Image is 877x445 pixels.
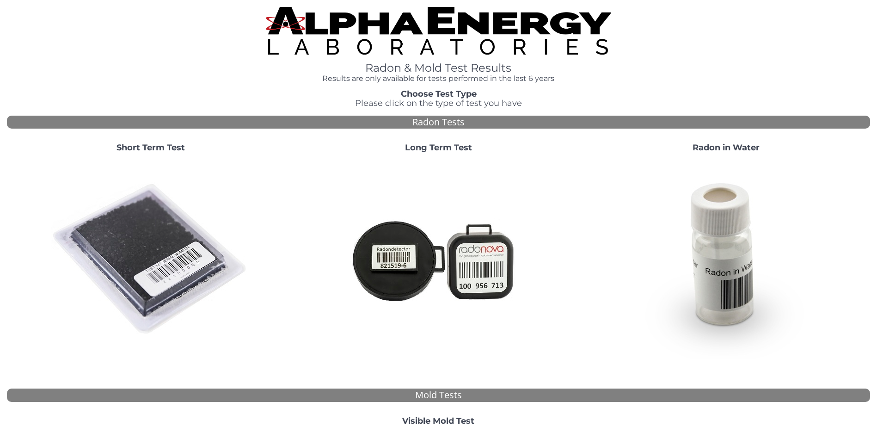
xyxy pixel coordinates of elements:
[693,142,760,153] strong: Radon in Water
[7,389,870,402] div: Mold Tests
[51,160,250,359] img: ShortTerm.jpg
[266,7,611,55] img: TightCrop.jpg
[266,74,611,83] h4: Results are only available for tests performed in the last 6 years
[339,160,538,359] img: Radtrak2vsRadtrak3.jpg
[355,98,522,108] span: Please click on the type of test you have
[627,160,826,359] img: RadoninWater.jpg
[117,142,185,153] strong: Short Term Test
[7,116,870,129] div: Radon Tests
[405,142,472,153] strong: Long Term Test
[266,62,611,74] h1: Radon & Mold Test Results
[402,416,474,426] strong: Visible Mold Test
[401,89,477,99] strong: Choose Test Type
